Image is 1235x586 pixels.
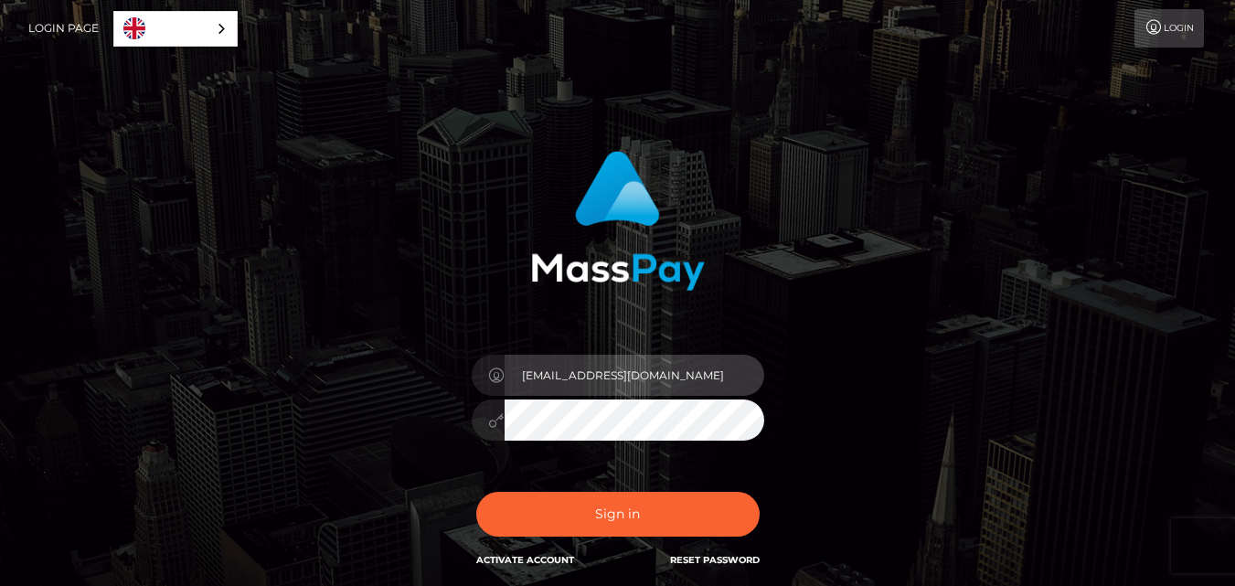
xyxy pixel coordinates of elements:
[28,9,99,48] a: Login Page
[113,11,238,47] aside: Language selected: English
[670,554,760,566] a: Reset Password
[505,355,764,396] input: E-mail...
[476,554,574,566] a: Activate Account
[1134,9,1204,48] a: Login
[114,12,237,46] a: English
[476,492,760,537] button: Sign in
[113,11,238,47] div: Language
[531,151,705,291] img: MassPay Login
